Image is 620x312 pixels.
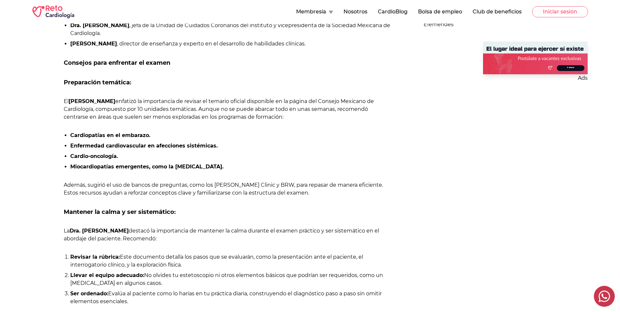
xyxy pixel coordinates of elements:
strong: Dra. [PERSON_NAME] [70,228,129,234]
strong: [PERSON_NAME] [69,98,115,104]
h3: Preparación temática: [64,78,392,87]
strong: Ser ordenado: [70,290,108,297]
p: El enfatizó la importancia de revisar el temario oficial disponible en la página del Consejo Mexi... [64,97,392,121]
strong: Miocardiopatías emergentes, como la [MEDICAL_DATA]. [70,164,224,170]
button: Membresía [296,8,333,16]
strong: Revisar la rúbrica: [70,254,120,260]
strong: Llevar el equipo adecuado: [70,272,144,278]
strong: Cardiopatías en el embarazo. [70,132,150,138]
img: RETO Cardio Logo [32,5,74,18]
button: CardioBlog [378,8,408,16]
h3: Mantener la calma y ser sistemático: [64,207,392,217]
li: Este documento detalla los pasos que se evaluarán, como la presentación ante el paciente, el inte... [70,253,392,269]
li: , director de enseñanza y experto en el desarrollo de habilidades clínicas. [70,40,392,48]
li: Evalúa al paciente como lo harías en tu práctica diaria, construyendo el diagnóstico paso a paso ... [70,290,392,305]
li: No olvides tu estetoscopio ni otros elementos básicos que podrían ser requeridos, como un [MEDICA... [70,271,392,287]
strong: Cardio-oncología. [70,153,118,159]
button: Bolsa de empleo [418,8,462,16]
img: Ad - web | blog-post | side | reto cardiologia bolsa de empleo | 2025-08-28 | 1 [483,42,588,74]
strong: Dra. [PERSON_NAME] [70,22,129,28]
h2: Consejos para enfrentar el examen [64,58,392,67]
button: Nosotros [344,8,367,16]
button: Club de beneficios [473,8,522,16]
button: Iniciar sesión [532,6,588,17]
strong: [PERSON_NAME] [70,41,117,47]
p: Ads [483,74,588,82]
p: La destacó la importancia de mantener la calma durante el examen práctico y ser sistemático en el... [64,227,392,243]
a: Efemérides [424,18,588,31]
strong: Enfermedad cardiovascular en afecciones sistémicas. [70,143,218,149]
li: , jefa de la Unidad de Cuidados Coronarios del instituto y vicepresidenta de la Sociedad Mexicana... [70,22,392,37]
p: Además, sugirió el uso de bancos de preguntas, como los [PERSON_NAME] Clinic y BRW, para repasar ... [64,181,392,197]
